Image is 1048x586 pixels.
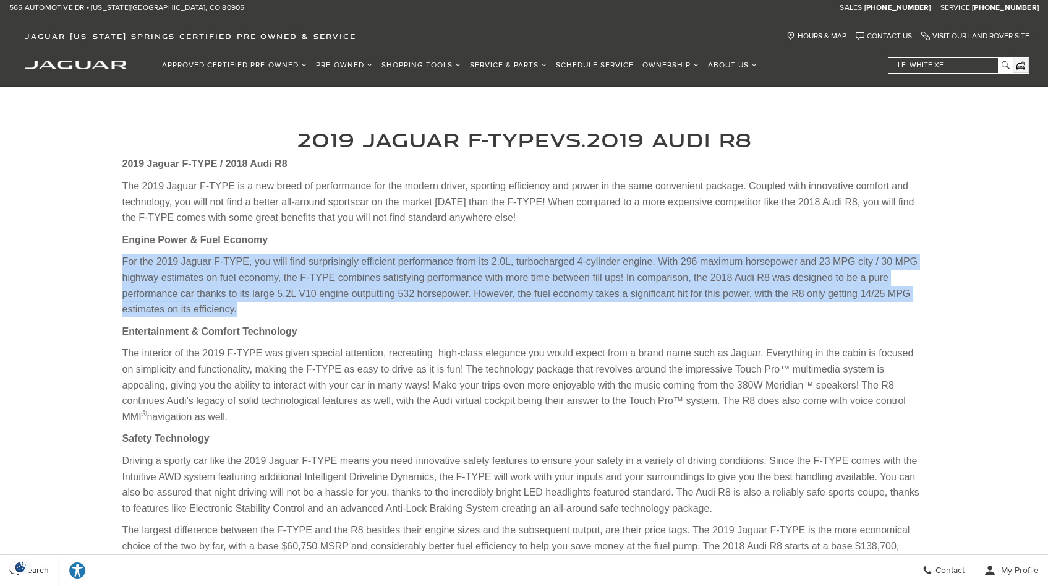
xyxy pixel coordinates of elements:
a: About Us [704,54,762,76]
a: Hours & Map [786,32,846,41]
a: [PHONE_NUMBER] [972,3,1039,13]
a: Contact Us [856,32,912,41]
span: Contact [932,566,965,576]
p: For the 2019 Jaguar F-TYPE, you will find surprisingly efficient performance from its 2.0L, turbo... [122,254,926,317]
a: Pre-Owned [312,54,377,76]
sup: ® [142,410,147,418]
span: Sales [840,3,862,12]
span: Service [940,3,970,12]
img: Jaguar [25,61,127,69]
h1: vs. [122,129,926,150]
nav: Main Navigation [158,54,762,76]
p: Driving a sporty car like the 2019 Jaguar F-TYPE means you need innovative safety features to ens... [122,453,926,516]
a: Explore your accessibility options [59,555,96,586]
p: The interior of the 2019 F-TYPE was given special attention, recreating high-class elegance you w... [122,345,926,424]
a: Jaguar [US_STATE] Springs Certified Pre-Owned & Service [19,32,362,41]
a: 565 Automotive Dr • [US_STATE][GEOGRAPHIC_DATA], CO 80905 [9,3,244,13]
a: Visit Our Land Rover Site [921,32,1029,41]
div: Explore your accessibility options [59,561,96,580]
span: Jaguar [US_STATE] Springs Certified Pre-Owned & Service [25,32,356,41]
img: Opt-Out Icon [6,561,35,574]
strong: Safety Technology [122,433,210,444]
input: i.e. White XE [888,58,1012,73]
section: Click to Open Cookie Consent Modal [6,561,35,574]
button: Open user profile menu [974,555,1048,586]
span: 2019 Jaguar F-TYPE [297,125,550,153]
a: Approved Certified Pre-Owned [158,54,312,76]
strong: 2019 Jaguar F-TYPE / 2018 Audi R8 [122,158,288,169]
a: [PHONE_NUMBER] [864,3,931,13]
span: My Profile [996,566,1039,576]
a: Schedule Service [552,54,638,76]
a: Shopping Tools [377,54,466,76]
span: 2019 Audi R8 [586,125,751,153]
p: The largest difference between the F-TYPE and the R8 besides their engine sizes and the subsequen... [122,522,926,570]
a: jaguar [25,59,127,69]
strong: Entertainment & Comfort Technology [122,326,297,337]
a: Service & Parts [466,54,552,76]
strong: Engine Power & Fuel Economy [122,235,268,245]
p: The 2019 Jaguar F-TYPE is a new breed of performance for the modern driver, sporting efficiency a... [122,178,926,226]
a: Ownership [638,54,704,76]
